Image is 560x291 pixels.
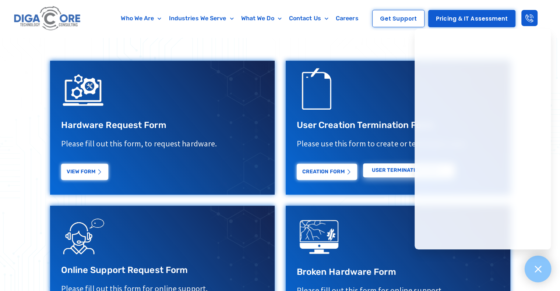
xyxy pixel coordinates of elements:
p: Please use this form to create or terminate a user. [297,138,499,149]
p: Please fill out this form, to request hardware. [61,138,264,149]
a: Creation Form [297,164,357,180]
h3: User Creation Termination Form [297,120,499,131]
span: Get Support [380,16,417,21]
span: Pricing & IT Assessment [436,16,508,21]
a: USER Termination Form [363,163,454,177]
a: Who We Are [117,10,165,27]
a: What We Do [237,10,285,27]
img: digacore technology consulting [297,215,341,259]
img: IT Support Icon [61,68,105,112]
span: USER Termination Form [372,168,439,173]
a: Contact Us [285,10,332,27]
a: Careers [332,10,362,27]
a: Pricing & IT Assessment [428,10,515,27]
h3: Hardware Request Form [61,120,264,131]
iframe: Chatgenie Messenger [415,29,551,249]
img: Support Request Icon [297,68,341,112]
img: Support Request Icon [61,213,105,257]
h3: Online Support Request Form [61,265,264,276]
h3: Broken Hardware Form [297,266,499,278]
img: Digacore logo 1 [12,4,83,33]
nav: Menu [112,10,367,27]
a: Industries We Serve [165,10,237,27]
a: View Form [61,164,108,180]
a: Get Support [372,10,425,27]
